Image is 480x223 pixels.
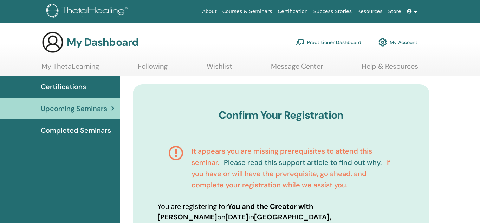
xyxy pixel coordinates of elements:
a: Help & Resources [362,62,418,76]
img: generic-user-icon.jpg [41,31,64,54]
a: Store [385,5,404,18]
a: Practitioner Dashboard [296,35,361,50]
span: It appears you are missing prerequisites to attend this seminar. [192,147,372,167]
h3: Confirm Your Registration [157,109,405,122]
a: Following [138,62,168,76]
a: Success Stories [311,5,355,18]
span: Certifications [41,81,86,92]
a: Message Center [271,62,323,76]
img: cog.svg [378,36,387,48]
h3: My Dashboard [67,36,138,49]
a: Resources [355,5,385,18]
span: If you have or will have the prerequisite, go ahead, and complete your registration while we assi... [192,158,390,190]
a: Courses & Seminars [220,5,275,18]
a: Please read this support article to find out why. [224,158,382,167]
span: Upcoming Seminars [41,103,107,114]
a: Wishlist [207,62,232,76]
a: My ThetaLearning [41,62,99,76]
b: You and the Creator with [PERSON_NAME] [157,202,313,222]
span: Completed Seminars [41,125,111,136]
a: Certification [275,5,310,18]
img: logo.png [46,4,130,19]
a: About [199,5,219,18]
a: My Account [378,35,417,50]
img: chalkboard-teacher.svg [296,39,304,45]
b: [DATE] [225,212,248,222]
